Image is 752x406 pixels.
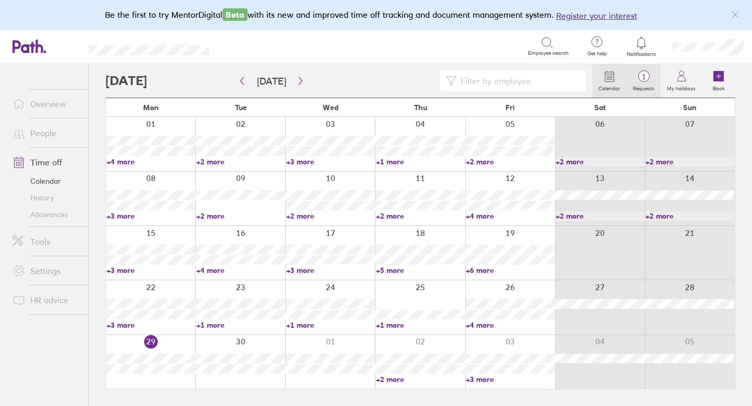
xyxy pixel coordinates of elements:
[286,211,375,221] a: +2 more
[4,152,88,173] a: Time off
[4,290,88,311] a: HR advice
[592,82,627,92] label: Calendar
[286,266,375,275] a: +3 more
[456,71,580,91] input: Filter by employee
[645,211,734,221] a: +2 more
[286,320,375,330] a: +1 more
[506,103,515,112] span: Fri
[528,50,569,56] span: Employee search
[466,266,555,275] a: +6 more
[707,82,731,92] label: Book
[376,375,465,384] a: +2 more
[376,211,465,221] a: +2 more
[645,157,734,166] a: +2 more
[105,8,648,22] div: Be the first to try MentorDigital with its new and improved time off tracking and document manage...
[4,189,88,206] a: History
[196,320,285,330] a: +1 more
[235,103,247,112] span: Tue
[580,51,614,57] span: Get help
[466,375,555,384] a: +3 more
[627,73,661,81] span: 1
[376,157,465,166] a: +1 more
[4,93,88,114] a: Overview
[594,103,606,112] span: Sat
[249,73,295,90] button: [DATE]
[4,123,88,144] a: People
[683,103,697,112] span: Sun
[196,211,285,221] a: +2 more
[556,9,637,22] button: Register your interest
[661,82,702,92] label: My holidays
[376,320,465,330] a: +1 more
[143,103,159,112] span: Mon
[4,260,88,281] a: Settings
[466,211,555,221] a: +4 more
[196,266,285,275] a: +4 more
[627,82,661,92] label: Requests
[625,51,659,57] span: Notifications
[625,35,659,57] a: Notifications
[4,231,88,252] a: Tools
[4,173,88,189] a: Calendar
[196,157,285,166] a: +2 more
[237,41,264,51] div: Search
[414,103,427,112] span: Thu
[4,206,88,223] a: Allowances
[286,157,375,166] a: +3 more
[556,211,644,221] a: +2 more
[107,211,195,221] a: +3 more
[323,103,338,112] span: Wed
[466,320,555,330] a: +4 more
[661,64,702,98] a: My holidays
[107,157,195,166] a: +4 more
[466,157,555,166] a: +2 more
[107,266,195,275] a: +3 more
[556,157,644,166] a: +2 more
[592,64,627,98] a: Calendar
[222,8,248,21] span: Beta
[376,266,465,275] a: +5 more
[627,64,661,98] a: 1Requests
[107,320,195,330] a: +3 more
[702,64,735,98] a: Book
